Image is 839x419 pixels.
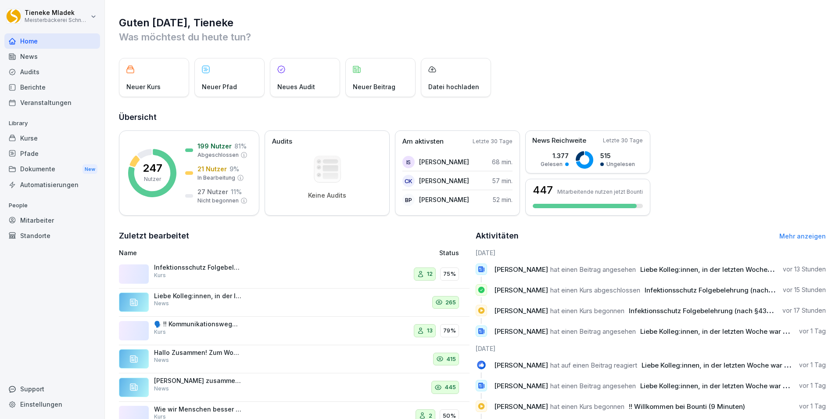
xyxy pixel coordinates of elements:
span: [PERSON_NAME] [494,265,548,274]
p: 🗣️ !! Kommunikationswegweiser !!: Konfliktgespräche erfolgreich führen [154,320,242,328]
p: Mitarbeitende nutzen jetzt Bounti [557,188,643,195]
p: 27 Nutzer [197,187,228,196]
span: !! Willkommen bei Bounti (9 Minuten) [629,402,745,411]
p: Tieneke Mladek [25,9,89,17]
p: 13 [427,326,433,335]
p: Wie wir Menschen besser verstehen [154,405,242,413]
a: Pfade [4,146,100,161]
span: hat auf einen Beitrag reagiert [550,361,637,369]
a: Home [4,33,100,49]
a: Standorte [4,228,100,243]
p: Hallo Zusammen! Zum Wochenende habe ich noch ein kleines Video für Euch mit tollen Tips zur richt... [154,349,242,357]
p: People [4,199,100,213]
p: News Reichweite [532,136,586,146]
a: Berichte [4,79,100,95]
p: 9 % [229,164,239,173]
p: 81 % [234,141,247,151]
h2: Übersicht [119,111,826,123]
a: Mehr anzeigen [779,232,826,240]
p: News [154,356,169,364]
p: 265 [445,298,456,307]
p: [PERSON_NAME] [419,176,469,185]
a: Audits [4,64,100,79]
p: Nutzer [144,175,161,183]
p: vor 15 Stunden [783,285,826,294]
a: Mitarbeiter [4,213,100,228]
p: 21 Nutzer [197,164,227,173]
p: 445 [445,383,456,392]
p: 75% [443,270,456,278]
p: 79% [443,326,456,335]
a: Liebe Kolleg:innen, in der letzten Woche war das Wetter nicht ganz auf unserer Seite 🌦️, aber jet... [119,289,470,317]
div: Automatisierungen [4,177,100,192]
p: Letzte 30 Tage [603,137,643,144]
p: [PERSON_NAME] [419,157,469,166]
div: BP [402,194,415,206]
p: 52 min. [493,195,513,204]
p: vor 1 Tag [799,381,826,390]
span: hat einen Kurs begonnen [550,307,624,315]
p: vor 17 Stunden [782,306,826,315]
span: [PERSON_NAME] [494,402,548,411]
p: [PERSON_NAME] zusammen! So fleißig wir Ihr am Wochenende Vesperweckle in den Filialen verkauft 👌,... [154,377,242,385]
p: Meisterbäckerei Schneckenburger [25,17,89,23]
a: Infektionsschutz Folgebelehrung (nach §43 IfSG)Kurs1275% [119,260,470,289]
h6: [DATE] [476,344,826,353]
div: CK [402,175,415,187]
a: Veranstaltungen [4,95,100,110]
p: 247 [143,163,162,173]
p: Kurs [154,328,166,336]
p: Neuer Kurs [126,82,161,91]
a: Einstellungen [4,397,100,412]
p: Letzte 30 Tage [473,137,513,145]
span: hat einen Kurs abgeschlossen [550,286,640,294]
p: vor 13 Stunden [783,265,826,274]
p: 12 [427,270,433,278]
span: Infektionsschutz Folgebelehrung (nach §43 IfSG) [645,286,800,294]
p: vor 1 Tag [799,361,826,369]
p: Infektionsschutz Folgebelehrung (nach §43 IfSG) [154,264,242,271]
p: 199 Nutzer [197,141,232,151]
div: New [82,164,97,174]
p: In Bearbeitung [197,174,235,182]
h2: Aktivitäten [476,230,519,242]
p: Abgeschlossen [197,151,239,159]
h2: Zuletzt bearbeitet [119,230,470,242]
a: News [4,49,100,64]
a: Hallo Zusammen! Zum Wochenende habe ich noch ein kleines Video für Euch mit tollen Tips zur richt... [119,345,470,374]
h6: [DATE] [476,248,826,257]
p: Library [4,116,100,130]
p: Was möchtest du heute tun? [119,30,826,44]
span: hat einen Kurs begonnen [550,402,624,411]
p: 11 % [231,187,242,196]
p: Neuer Beitrag [353,82,395,91]
span: [PERSON_NAME] [494,286,548,294]
a: [PERSON_NAME] zusammen! So fleißig wir Ihr am Wochenende Vesperweckle in den Filialen verkauft 👌,... [119,373,470,402]
p: 415 [446,355,456,364]
span: hat einen Beitrag angesehen [550,382,636,390]
p: vor 1 Tag [799,327,826,336]
p: News [154,385,169,393]
p: Status [439,248,459,257]
a: Kurse [4,130,100,146]
div: Support [4,381,100,397]
p: Neuer Pfad [202,82,237,91]
p: Audits [272,137,292,147]
p: Gelesen [541,160,563,168]
h3: 447 [533,185,553,195]
span: Infektionsschutz Folgebelehrung (nach §43 IfSG) [629,307,785,315]
p: 1.377 [541,151,569,160]
p: Keine Audits [308,191,346,199]
a: 🗣️ !! Kommunikationswegweiser !!: Konfliktgespräche erfolgreich führenKurs1379% [119,317,470,345]
p: 57 min. [492,176,513,185]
